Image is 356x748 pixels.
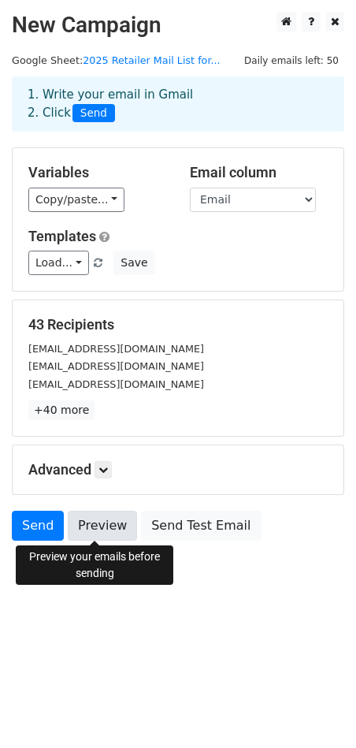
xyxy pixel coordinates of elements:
h5: Advanced [28,461,328,478]
a: +40 more [28,400,95,420]
a: 2025 Retailer Mail List for... [83,54,220,66]
h5: 43 Recipients [28,316,328,333]
a: Preview [68,511,137,541]
small: [EMAIL_ADDRESS][DOMAIN_NAME] [28,343,204,355]
button: Save [113,251,154,275]
span: Daily emails left: 50 [239,52,344,69]
a: Copy/paste... [28,188,124,212]
div: Preview your emails before sending [16,545,173,585]
a: Templates [28,228,96,244]
iframe: Chat Widget [277,672,356,748]
small: [EMAIL_ADDRESS][DOMAIN_NAME] [28,360,204,372]
small: [EMAIL_ADDRESS][DOMAIN_NAME] [28,378,204,390]
h5: Variables [28,164,166,181]
h2: New Campaign [12,12,344,39]
a: Load... [28,251,89,275]
h5: Email column [190,164,328,181]
small: Google Sheet: [12,54,221,66]
a: Send Test Email [141,511,261,541]
span: Send [72,104,115,123]
div: 1. Write your email in Gmail 2. Click [16,86,340,122]
a: Daily emails left: 50 [239,54,344,66]
a: Send [12,511,64,541]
